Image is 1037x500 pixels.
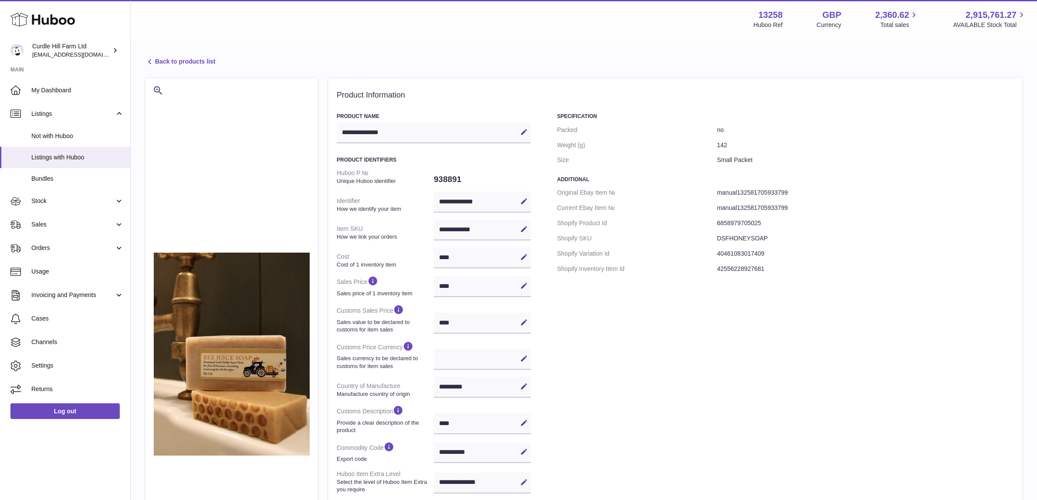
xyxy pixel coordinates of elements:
[337,156,531,163] h3: Product Identifiers
[10,403,120,419] a: Log out
[31,110,115,118] span: Listings
[557,185,717,200] dt: Original Ebay Item №
[337,91,1014,100] h2: Product Information
[434,170,531,189] dd: 938891
[557,113,1014,120] h3: Specification
[337,233,432,241] strong: How we link your orders
[337,466,434,497] dt: Huboo Item Extra Level
[10,44,24,57] img: internalAdmin-13258@internal.huboo.com
[31,314,124,323] span: Cases
[337,193,434,216] dt: Identifier
[31,175,124,183] span: Bundles
[337,355,432,370] strong: Sales currency to be declared to customs for item sales
[337,378,434,401] dt: Country of Manufacture
[337,455,432,463] strong: Export code
[145,57,215,67] a: Back to products list
[337,166,434,188] dt: Huboo P №
[31,291,115,299] span: Invoicing and Payments
[337,401,434,437] dt: Customs Description
[557,246,717,261] dt: Shopify Variation Id
[875,9,919,29] a: 2,360.62 Total sales
[337,205,432,213] strong: How we identify your item
[337,438,434,466] dt: Commodity Code
[557,231,717,246] dt: Shopify SKU
[154,253,310,456] img: 1705933799.jpeg
[337,290,432,297] strong: Sales price of 1 inventory item
[32,42,111,59] div: Curdle Hill Farm Ltd
[31,153,124,162] span: Listings with Huboo
[717,246,1014,261] dd: 40461083017409
[880,21,919,29] span: Total sales
[337,419,432,434] strong: Provide a clear description of the product
[557,176,1014,183] h3: Additional
[337,337,434,373] dt: Customs Price Currency
[557,200,717,216] dt: Current Ebay Item №
[337,249,434,272] dt: Cost
[822,9,841,21] strong: GBP
[337,113,531,120] h3: Product Name
[31,267,124,276] span: Usage
[31,385,124,393] span: Returns
[557,138,717,153] dt: Weight (g)
[817,21,841,29] div: Currency
[717,216,1014,231] dd: 6858979705025
[31,338,124,346] span: Channels
[717,152,1014,168] dd: Small Packet
[337,261,432,269] strong: Cost of 1 inventory item
[966,9,1017,21] span: 2,915,761.27
[31,132,124,140] span: Not with Huboo
[557,122,717,138] dt: Packed
[953,21,1027,29] span: AVAILABLE Stock Total
[557,152,717,168] dt: Size
[717,122,1014,138] dd: no
[337,478,432,493] strong: Select the level of Huboo Item Extra you require
[753,21,783,29] div: Huboo Ref
[557,261,717,277] dt: Shopify Inventory Item Id
[557,216,717,231] dt: Shopify Product Id
[31,86,124,95] span: My Dashboard
[337,301,434,337] dt: Customs Sales Price
[337,221,434,244] dt: Item SKU
[31,220,115,229] span: Sales
[953,9,1027,29] a: 2,915,761.27 AVAILABLE Stock Total
[758,9,783,21] strong: 13258
[717,138,1014,153] dd: 142
[31,244,115,252] span: Orders
[31,361,124,370] span: Settings
[717,200,1014,216] dd: manual132581705933799
[337,390,432,398] strong: Manufacture country of origin
[32,51,128,58] span: [EMAIL_ADDRESS][DOMAIN_NAME]
[337,318,432,334] strong: Sales value to be declared to customs for item sales
[337,177,432,185] strong: Unique Huboo identifier
[31,197,115,205] span: Stock
[337,272,434,301] dt: Sales Price
[717,185,1014,200] dd: manual132581705933799
[717,261,1014,277] dd: 42556228927681
[717,231,1014,246] dd: DSFHONEYSOAP
[875,9,909,21] span: 2,360.62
